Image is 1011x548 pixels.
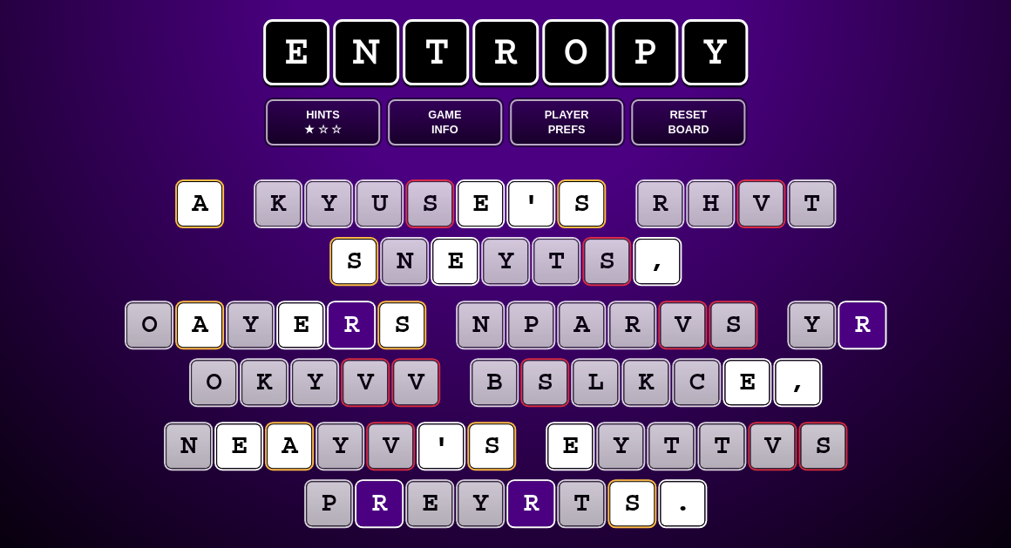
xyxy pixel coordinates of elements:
puzzle-tile: r [508,481,553,526]
puzzle-tile: e [216,423,261,469]
puzzle-tile: u [356,181,402,227]
span: o [542,19,608,85]
puzzle-tile: t [789,181,834,227]
puzzle-tile: h [688,181,733,227]
puzzle-tile: c [674,360,719,405]
puzzle-tile: t [699,423,744,469]
puzzle-tile: p [306,481,351,526]
puzzle-tile: n [382,239,427,284]
span: e [263,19,329,85]
puzzle-tile: o [126,302,172,348]
puzzle-tile: r [637,181,682,227]
puzzle-tile: k [255,181,301,227]
puzzle-tile: e [432,239,478,284]
puzzle-tile: ' [508,181,553,227]
puzzle-tile: k [241,360,287,405]
puzzle-tile: l [573,360,618,405]
puzzle-tile: y [789,302,834,348]
puzzle-tile: s [522,360,567,405]
puzzle-tile: t [648,423,694,469]
puzzle-tile: y [227,302,273,348]
puzzle-tile: s [710,302,756,348]
button: Hints★ ☆ ☆ [266,99,380,145]
puzzle-tile: . [660,481,705,526]
puzzle-tile: o [191,360,236,405]
button: GameInfo [388,99,502,145]
span: t [403,19,469,85]
puzzle-tile: a [559,302,604,348]
puzzle-tile: v [343,360,388,405]
puzzle-tile: y [458,481,503,526]
puzzle-tile: k [623,360,668,405]
puzzle-tile: t [559,481,604,526]
span: r [472,19,539,85]
puzzle-tile: , [634,239,680,284]
puzzle-tile: b [472,360,517,405]
span: ★ [304,122,315,137]
puzzle-tile: v [368,423,413,469]
puzzle-tile: e [278,302,323,348]
puzzle-tile: r [609,302,655,348]
puzzle-tile: n [166,423,211,469]
puzzle-tile: e [407,481,452,526]
button: PlayerPrefs [510,99,624,145]
puzzle-tile: y [306,181,351,227]
puzzle-tile: e [547,423,593,469]
puzzle-tile: n [458,302,503,348]
puzzle-tile: r [329,302,374,348]
button: ResetBoard [631,99,745,145]
puzzle-tile: r [839,302,885,348]
puzzle-tile: v [738,181,784,227]
puzzle-tile: y [292,360,337,405]
puzzle-tile: y [598,423,643,469]
puzzle-tile: s [800,423,845,469]
puzzle-tile: ' [418,423,464,469]
puzzle-tile: e [458,181,503,227]
puzzle-tile: e [724,360,770,405]
span: ☆ [317,122,328,137]
puzzle-tile: s [584,239,629,284]
puzzle-tile: , [775,360,820,405]
puzzle-tile: p [508,302,553,348]
span: p [612,19,678,85]
puzzle-tile: v [660,302,705,348]
span: n [333,19,399,85]
puzzle-tile: v [393,360,438,405]
span: ☆ [331,122,342,137]
puzzle-tile: v [750,423,795,469]
puzzle-tile: s [407,181,452,227]
puzzle-tile: y [317,423,363,469]
puzzle-tile: t [533,239,579,284]
puzzle-tile: y [483,239,528,284]
span: y [682,19,748,85]
puzzle-tile: r [356,481,402,526]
